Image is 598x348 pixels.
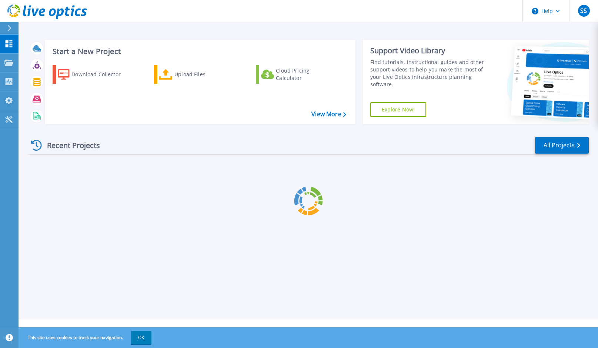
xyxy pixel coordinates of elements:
[53,65,135,84] a: Download Collector
[29,136,110,154] div: Recent Projects
[256,65,338,84] a: Cloud Pricing Calculator
[20,331,151,344] span: This site uses cookies to track your navigation.
[370,58,484,88] div: Find tutorials, instructional guides and other support videos to help you make the most of your L...
[370,46,484,56] div: Support Video Library
[71,67,131,82] div: Download Collector
[131,331,151,344] button: OK
[276,67,335,82] div: Cloud Pricing Calculator
[370,102,427,117] a: Explore Now!
[535,137,589,154] a: All Projects
[154,65,237,84] a: Upload Files
[311,111,346,118] a: View More
[174,67,234,82] div: Upload Files
[53,47,346,56] h3: Start a New Project
[580,8,587,14] span: SS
